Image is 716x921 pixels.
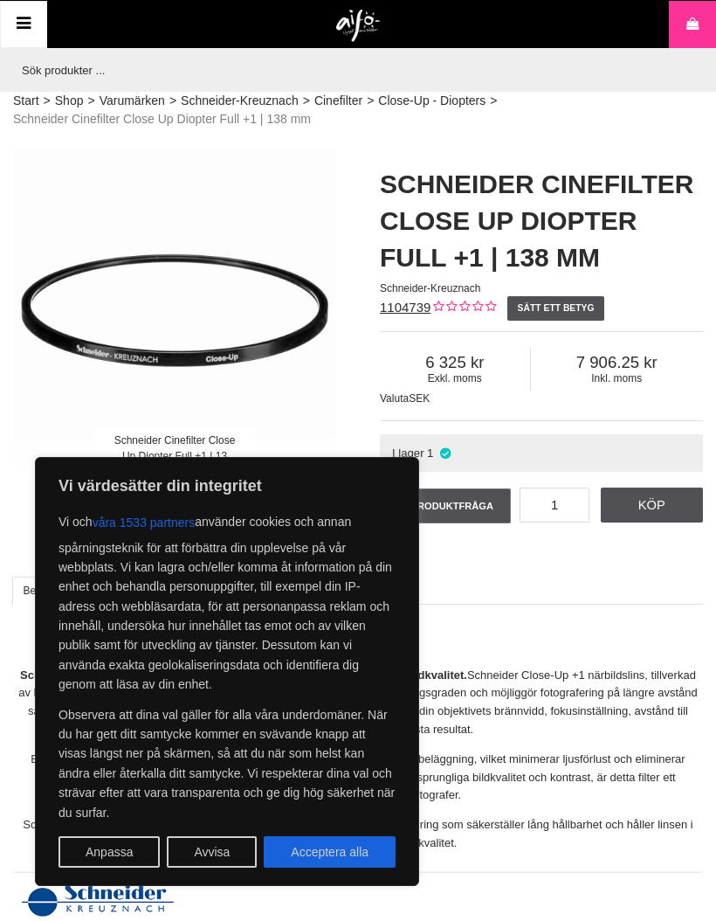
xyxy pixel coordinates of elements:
[55,92,84,110] a: Shop
[13,816,703,853] p: Schneider Diopterlinser är monterade i en slitstark, svart anodiserad aluminiumring som säkerstäl...
[35,457,419,886] div: Vi värdesätter din integritet
[59,507,396,695] p: Vi och använder cookies och annan spårningsteknik för att förbättra din upplevelse på vår webbpla...
[87,92,94,110] span: >
[303,92,310,110] span: >
[264,836,396,868] button: Acceptera alla
[93,507,196,538] button: våra 1533 partners
[392,447,424,460] span: I lager
[367,92,374,110] span: >
[94,426,256,472] div: Schneider Cinefilter Close Up Diopter Full +1 | 13
[59,475,396,496] p: Vi värdesätter din integritet
[13,110,311,128] span: Schneider Cinefilter Close Up Diopter Full +1 | 138 mm
[409,392,430,405] span: SEK
[181,92,299,110] a: Schneider-Kreuznach
[380,488,511,523] a: Produktfråga
[13,92,39,110] a: Start
[531,353,703,372] span: 7 906.25
[601,488,704,523] a: Köp
[13,633,703,654] h2: Beskrivning
[59,836,160,868] button: Anpassa
[490,92,497,110] span: >
[314,92,362,110] a: Cinefilter
[59,705,396,822] p: Observera att dina val gäller för alla våra underdomäner. När du har gett ditt samtycke kommer en...
[100,92,165,110] a: Varumärken
[427,447,433,460] span: 1
[380,392,409,405] span: Valuta
[380,282,480,294] span: Schneider-Kreuznach
[44,92,51,110] span: >
[169,92,176,110] span: >
[380,300,430,315] a: 1104739
[531,372,703,384] span: Inkl. moms
[380,166,703,276] h1: Schneider Cinefilter Close Up Diopter Full +1 | 138 mm
[167,836,257,868] button: Avvisa
[13,751,703,805] p: Båda linsytorna är behandlade med [PERSON_NAME] avancerade antireflexbeläggning, vilket minimerar...
[378,92,485,110] a: Close-Up - Diopters
[12,577,88,605] a: Beskrivning
[13,48,694,92] input: Sök produkter ...
[380,372,530,384] span: Exkl. moms
[430,299,496,317] div: Kundbetyg: 0
[20,668,467,682] strong: Schneider Close-Up +1 Närbildslins - Optisk Precision för Förstklassig Bildkvalitet.
[380,353,530,372] span: 6 325
[13,667,703,739] p: Schneider Close-Up +1 närbildslins, tillverkad av högkvalitativt optiskt glas med överlägsen prec...
[437,447,452,460] i: I lager
[507,296,604,321] a: Sätt ett betyg
[336,10,381,43] img: logo.png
